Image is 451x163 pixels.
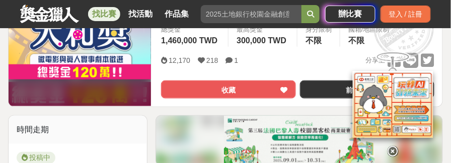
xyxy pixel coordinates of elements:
[348,25,390,35] div: 國籍/地區限制
[161,7,193,21] a: 作品集
[206,56,218,64] span: 218
[88,7,120,21] a: 找比賽
[306,25,332,35] div: 身分限制
[169,56,190,64] span: 12,170
[381,6,431,23] div: 登入 / 註冊
[161,36,217,45] span: 1,460,000 TWD
[237,25,289,35] span: 最高獎金
[306,36,322,45] span: 不限
[235,56,239,64] span: 1
[325,6,375,23] a: 辦比賽
[9,116,147,144] div: 時間走期
[237,36,286,45] span: 300,000 TWD
[353,71,433,138] img: d2146d9a-e6f6-4337-9592-8cefde37ba6b.png
[348,36,364,45] span: 不限
[161,25,220,35] span: 總獎金
[300,80,434,99] a: 前往比賽網站
[201,5,302,23] input: 2025土地銀行校園金融創意挑戰賽：從你出發 開啟智慧金融新頁
[161,80,295,99] button: 收藏
[124,7,157,21] a: 找活動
